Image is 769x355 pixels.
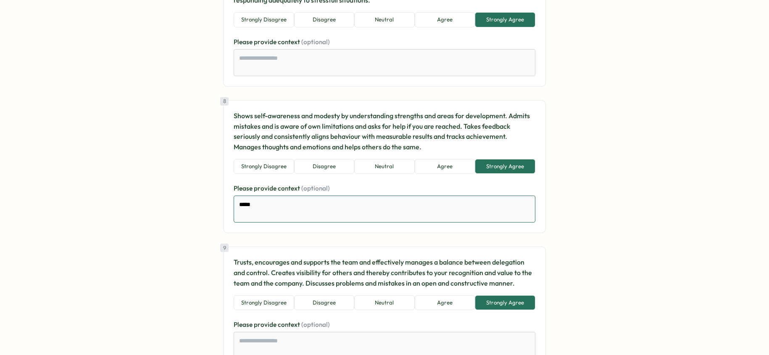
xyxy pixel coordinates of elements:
button: Strongly Agree [475,159,535,174]
span: Please [234,38,254,46]
span: provide [254,184,278,192]
button: Agree [415,159,475,174]
span: Please [234,321,254,329]
p: Shows self-awareness and modesty by understanding strengths and areas for development. Admits mis... [234,111,535,152]
span: Please [234,184,254,192]
button: Strongly Agree [475,12,535,27]
span: provide [254,321,278,329]
div: 8 [220,97,229,106]
button: Neutral [354,295,415,310]
button: Neutral [354,12,415,27]
button: Strongly Disagree [234,12,294,27]
span: context [278,38,301,46]
p: Trusts, encourages and supports the team and effectively manages a balance between delegation and... [234,257,535,288]
button: Neutral [354,159,415,174]
span: (optional) [301,184,330,192]
button: Strongly Disagree [234,295,294,310]
button: Strongly Disagree [234,159,294,174]
button: Strongly Agree [475,295,535,310]
span: (optional) [301,38,330,46]
button: Disagree [294,12,355,27]
span: (optional) [301,321,330,329]
button: Disagree [294,295,355,310]
span: context [278,321,301,329]
button: Agree [415,12,475,27]
button: Disagree [294,159,355,174]
span: context [278,184,301,192]
div: 9 [220,244,229,252]
button: Agree [415,295,475,310]
span: provide [254,38,278,46]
